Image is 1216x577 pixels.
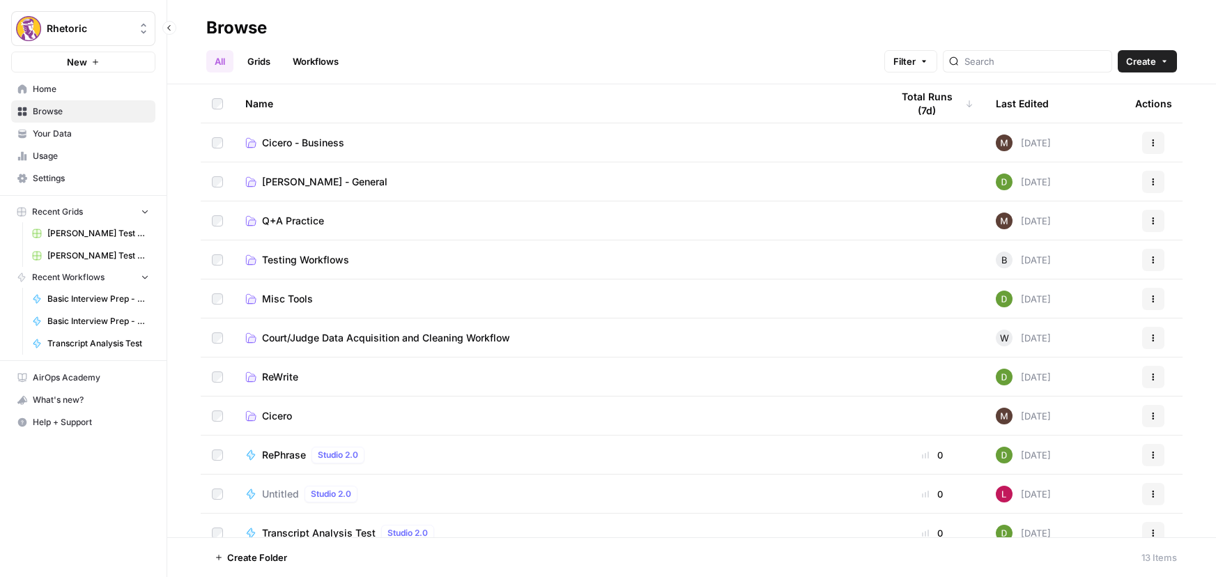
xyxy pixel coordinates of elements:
[11,267,155,288] button: Recent Workflows
[12,390,155,410] div: What's new?
[262,487,299,501] span: Untitled
[47,227,149,240] span: [PERSON_NAME] Test Workflow - Copilot Example Grid
[996,213,1051,229] div: [DATE]
[245,409,869,423] a: Cicero
[26,332,155,355] a: Transcript Analysis Test
[11,145,155,167] a: Usage
[891,84,973,123] div: Total Runs (7d)
[47,293,149,305] span: Basic Interview Prep - Question Creator
[996,408,1013,424] img: 7m96hgkn2ytuyzsdcp6mfpkrnuzx
[16,16,41,41] img: Rhetoric Logo
[996,369,1013,385] img: 9imwbg9onax47rbj8p24uegffqjq
[262,253,349,267] span: Testing Workflows
[996,291,1013,307] img: 9imwbg9onax47rbj8p24uegffqjq
[262,409,292,423] span: Cicero
[891,448,973,462] div: 0
[1001,253,1008,267] span: B
[1118,50,1177,72] button: Create
[11,52,155,72] button: New
[245,331,869,345] a: Court/Judge Data Acquisition and Cleaning Workflow
[11,367,155,389] a: AirOps Academy
[11,167,155,190] a: Settings
[262,370,298,384] span: ReWrite
[33,83,149,95] span: Home
[227,551,287,564] span: Create Folder
[996,447,1051,463] div: [DATE]
[387,527,428,539] span: Studio 2.0
[245,214,869,228] a: Q+A Practice
[32,206,83,218] span: Recent Grids
[245,447,869,463] a: RePhraseStudio 2.0
[245,136,869,150] a: Cicero - Business
[245,253,869,267] a: Testing Workflows
[262,175,387,189] span: [PERSON_NAME] - General
[47,249,149,262] span: [PERSON_NAME] Test Workflow - SERP Overview Grid
[891,526,973,540] div: 0
[33,371,149,384] span: AirOps Academy
[11,411,155,433] button: Help + Support
[996,408,1051,424] div: [DATE]
[311,488,351,500] span: Studio 2.0
[11,389,155,411] button: What's new?
[996,330,1051,346] div: [DATE]
[996,486,1013,502] img: znxy9yx93ugzq4o7rvh2wejui7pq
[47,337,149,350] span: Transcript Analysis Test
[245,370,869,384] a: ReWrite
[245,525,869,541] a: Transcript Analysis TestStudio 2.0
[67,55,87,69] span: New
[33,150,149,162] span: Usage
[1141,551,1177,564] div: 13 Items
[11,78,155,100] a: Home
[996,291,1051,307] div: [DATE]
[284,50,347,72] a: Workflows
[11,201,155,222] button: Recent Grids
[11,123,155,145] a: Your Data
[47,22,131,36] span: Rhetoric
[33,172,149,185] span: Settings
[996,525,1051,541] div: [DATE]
[262,526,376,540] span: Transcript Analysis Test
[26,310,155,332] a: Basic Interview Prep - Grading
[1126,54,1156,68] span: Create
[26,222,155,245] a: [PERSON_NAME] Test Workflow - Copilot Example Grid
[996,213,1013,229] img: 7m96hgkn2ytuyzsdcp6mfpkrnuzx
[996,134,1013,151] img: 7m96hgkn2ytuyzsdcp6mfpkrnuzx
[206,50,233,72] a: All
[245,486,869,502] a: UntitledStudio 2.0
[262,331,510,345] span: Court/Judge Data Acquisition and Cleaning Workflow
[206,546,295,569] button: Create Folder
[893,54,916,68] span: Filter
[11,11,155,46] button: Workspace: Rhetoric
[26,288,155,310] a: Basic Interview Prep - Question Creator
[262,292,313,306] span: Misc Tools
[964,54,1106,68] input: Search
[11,100,155,123] a: Browse
[239,50,279,72] a: Grids
[996,134,1051,151] div: [DATE]
[318,449,358,461] span: Studio 2.0
[26,245,155,267] a: [PERSON_NAME] Test Workflow - SERP Overview Grid
[206,17,267,39] div: Browse
[996,447,1013,463] img: 9imwbg9onax47rbj8p24uegffqjq
[33,416,149,429] span: Help + Support
[996,174,1051,190] div: [DATE]
[891,487,973,501] div: 0
[32,271,105,284] span: Recent Workflows
[262,136,344,150] span: Cicero - Business
[996,84,1049,123] div: Last Edited
[1135,84,1172,123] div: Actions
[996,252,1051,268] div: [DATE]
[245,175,869,189] a: [PERSON_NAME] - General
[33,128,149,140] span: Your Data
[1000,331,1009,345] span: W
[262,448,306,462] span: RePhrase
[996,486,1051,502] div: [DATE]
[996,525,1013,541] img: 9imwbg9onax47rbj8p24uegffqjq
[245,292,869,306] a: Misc Tools
[996,174,1013,190] img: 9imwbg9onax47rbj8p24uegffqjq
[33,105,149,118] span: Browse
[262,214,324,228] span: Q+A Practice
[996,369,1051,385] div: [DATE]
[47,315,149,328] span: Basic Interview Prep - Grading
[884,50,937,72] button: Filter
